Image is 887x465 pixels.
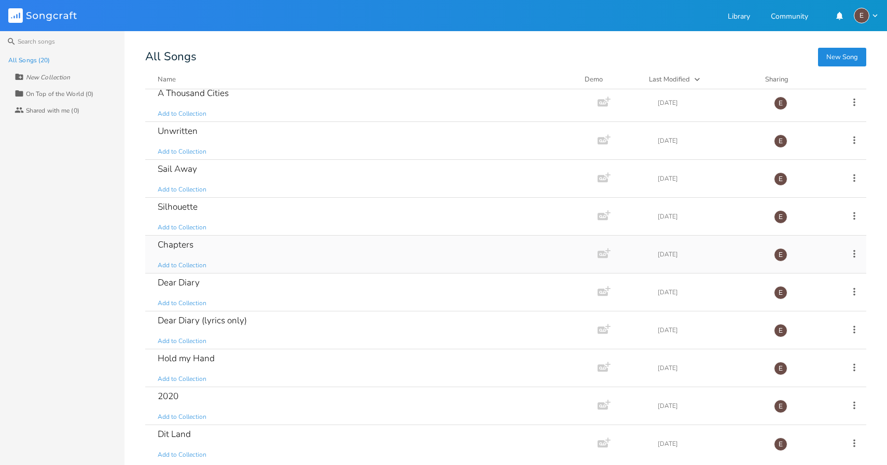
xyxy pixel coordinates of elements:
div: [DATE] [658,289,761,295]
div: On Top of the World (0) [26,91,93,97]
div: Unwritten [158,127,198,135]
div: [DATE] [658,138,761,144]
span: Add to Collection [158,337,206,346]
div: Sail Away [158,165,197,173]
div: Dear Diary [158,278,200,287]
div: [DATE] [658,403,761,409]
button: New Song [818,48,866,66]
div: edward [774,134,787,148]
span: Add to Collection [158,147,206,156]
div: edward [774,248,787,262]
div: 2020 [158,392,178,401]
div: Dit Land [158,430,191,439]
div: Dear Diary (lyrics only) [158,316,247,325]
div: edward [774,362,787,375]
div: [DATE] [658,213,761,220]
div: [DATE] [658,175,761,182]
span: Add to Collection [158,450,206,459]
button: E [854,8,879,23]
div: edward [774,286,787,299]
div: Chapters [158,240,193,249]
div: edward [774,400,787,413]
div: [DATE] [658,327,761,333]
span: Add to Collection [158,110,206,118]
div: [DATE] [658,365,761,371]
div: Shared with me (0) [26,107,79,114]
button: Last Modified [649,74,753,85]
div: Demo [585,74,636,85]
div: [DATE] [658,441,761,447]
div: Sharing [765,74,827,85]
div: edward [774,210,787,224]
div: [DATE] [658,251,761,257]
div: A Thousand Cities [158,89,229,98]
span: Add to Collection [158,261,206,270]
div: edward [774,324,787,337]
div: edward [774,437,787,451]
span: Add to Collection [158,375,206,384]
div: Name [158,75,176,84]
div: All Songs (20) [8,57,50,63]
div: Hold my Hand [158,354,215,363]
div: New Collection [26,74,70,80]
div: Last Modified [649,75,690,84]
div: edward [774,172,787,186]
a: Library [728,13,750,22]
div: All Songs [145,52,866,62]
div: edward [774,97,787,110]
div: [DATE] [658,100,761,106]
button: Name [158,74,572,85]
div: edward [854,8,869,23]
span: Add to Collection [158,413,206,421]
span: Add to Collection [158,185,206,194]
span: Add to Collection [158,299,206,308]
a: Community [771,13,808,22]
div: Silhouette [158,202,198,211]
span: Add to Collection [158,223,206,232]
